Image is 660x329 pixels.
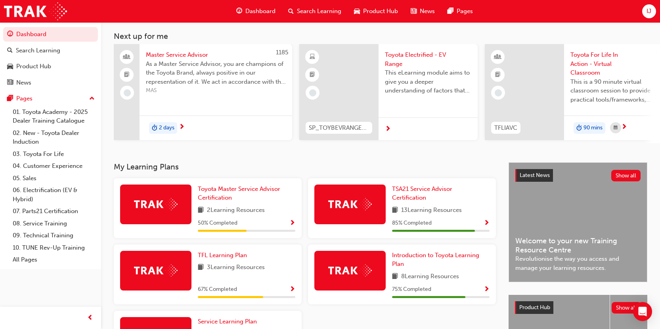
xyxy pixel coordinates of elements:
span: Show Progress [289,220,295,227]
a: Latest NewsShow all [515,169,641,182]
span: up-icon [89,94,95,104]
button: Show all [611,170,641,181]
span: calendar-icon [614,123,618,133]
span: IJ [647,7,651,16]
span: Welcome to your new Training Resource Centre [515,237,641,254]
span: search-icon [288,6,294,16]
span: 50 % Completed [198,219,237,228]
a: 02. New - Toyota Dealer Induction [10,127,98,148]
span: 90 mins [583,123,603,133]
button: Pages [3,91,98,106]
span: This eLearning module aims to give you a deeper understanding of factors that influence driving r... [385,68,471,95]
a: News [3,75,98,90]
span: Pages [457,7,473,16]
span: news-icon [411,6,417,16]
span: 13 Learning Resources [401,206,462,215]
a: Latest NewsShow allWelcome to your new Training Resource CentreRevolutionise the way you access a... [509,162,647,282]
span: guage-icon [7,31,13,38]
span: car-icon [7,63,13,70]
a: 07. Parts21 Certification [10,205,98,217]
span: This is a 90 minute virtual classroom session to provide practical tools/frameworks, behaviours a... [570,77,657,104]
span: book-icon [198,263,204,273]
span: Product Hub [363,7,398,16]
a: Product HubShow all [515,301,641,314]
span: Toyota For Life In Action - Virtual Classroom [570,50,657,77]
span: book-icon [392,206,398,215]
span: Master Service Advisor [146,50,286,60]
span: Toyota Master Service Advisor Certification [198,185,280,202]
a: 10. TUNE Rev-Up Training [10,242,98,254]
div: Pages [16,94,33,103]
span: learningRecordVerb_NONE-icon [495,89,502,96]
span: pages-icon [7,95,13,102]
span: Service Learning Plan [198,318,257,325]
span: people-icon [124,52,130,62]
div: Open Intercom Messenger [633,302,652,321]
span: As a Master Service Advisor, you are champions of the Toyota Brand, always positive in our repres... [146,60,286,87]
span: Latest News [520,172,550,179]
span: learningResourceType_INSTRUCTOR_LED-icon [495,52,501,62]
button: Show Progress [289,285,295,294]
span: duration-icon [576,123,582,133]
span: 75 % Completed [392,285,431,294]
span: booktick-icon [310,70,315,80]
span: 67 % Completed [198,285,237,294]
a: 03. Toyota For Life [10,148,98,160]
span: Show Progress [484,286,490,293]
a: guage-iconDashboard [230,3,282,19]
span: book-icon [198,206,204,215]
a: search-iconSearch Learning [282,3,348,19]
span: TFLIAVC [494,123,517,133]
span: duration-icon [152,123,157,133]
span: next-icon [179,124,185,131]
a: Dashboard [3,27,98,42]
img: Trak [4,2,67,20]
span: Dashboard [245,7,275,16]
button: DashboardSearch LearningProduct HubNews [3,25,98,91]
span: Show Progress [289,286,295,293]
button: Show Progress [484,218,490,228]
span: news-icon [7,79,13,87]
div: News [16,78,31,87]
a: TSA21 Service Advisor Certification [392,185,490,202]
div: Product Hub [16,62,51,71]
a: Product Hub [3,59,98,74]
span: Introduction to Toyota Learning Plan [392,252,479,268]
span: 3 Learning Resources [207,263,265,273]
span: TFL Learning Plan [198,252,247,259]
span: learningRecordVerb_NONE-icon [309,89,316,96]
span: learningResourceType_ELEARNING-icon [310,52,315,62]
a: 05. Sales [10,172,98,185]
span: next-icon [621,124,627,131]
span: Toyota Electrified - EV Range [385,50,471,68]
span: 0 [656,49,659,56]
a: car-iconProduct Hub [348,3,404,19]
span: book-icon [392,272,398,282]
a: 09. Technical Training [10,229,98,242]
span: Revolutionise the way you access and manage your learning resources. [515,254,641,272]
span: Product Hub [519,304,550,311]
a: SP_TOYBEVRANGE_ELToyota Electrified - EV RangeThis eLearning module aims to give you a deeper und... [299,44,478,140]
span: Search Learning [297,7,341,16]
h3: My Learning Plans [114,162,496,171]
button: Show all [612,302,641,314]
span: 2 Learning Resources [207,206,265,215]
a: Introduction to Toyota Learning Plan [392,251,490,269]
a: 04. Customer Experience [10,160,98,172]
span: Show Progress [484,220,490,227]
button: Show Progress [484,285,490,294]
span: 2 days [159,123,174,133]
a: pages-iconPages [441,3,479,19]
button: IJ [642,4,656,18]
a: news-iconNews [404,3,441,19]
a: TFL Learning Plan [198,251,250,260]
span: MAS [146,86,286,95]
span: SP_TOYBEVRANGE_EL [309,123,369,133]
span: prev-icon [87,313,93,323]
img: Trak [328,198,372,210]
a: Search Learning [3,43,98,58]
span: search-icon [7,47,13,54]
h3: Next up for me [101,32,660,41]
